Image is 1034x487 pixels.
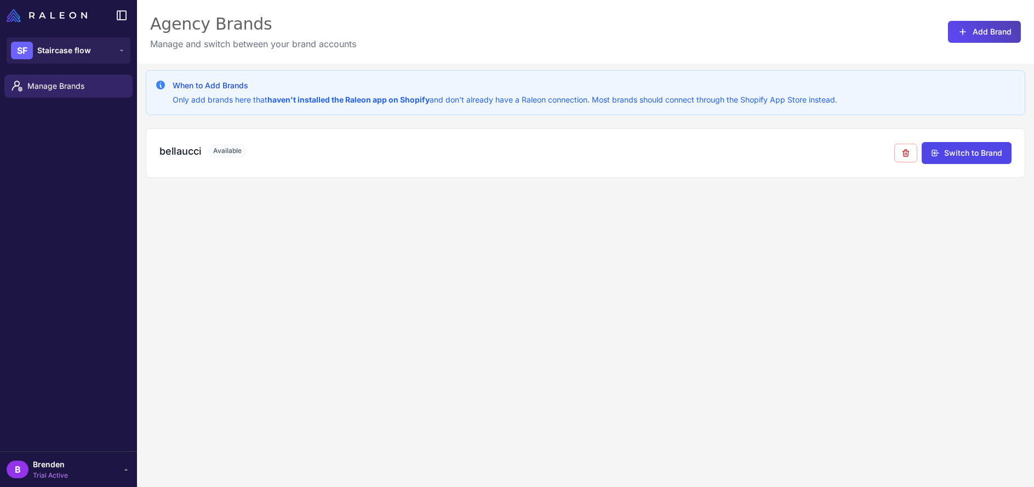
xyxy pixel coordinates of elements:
div: Agency Brands [150,13,356,35]
img: Raleon Logo [7,9,87,22]
span: Manage Brands [27,80,124,92]
h3: bellaucci [159,144,201,158]
div: SF [11,42,33,59]
span: Trial Active [33,471,68,480]
button: Remove from agency [894,144,917,162]
button: Switch to Brand [922,142,1012,164]
strong: haven't installed the Raleon app on Shopify [267,95,430,104]
p: Only add brands here that and don't already have a Raleon connection. Most brands should connect ... [173,94,837,106]
p: Manage and switch between your brand accounts [150,37,356,50]
span: Available [208,144,247,158]
div: B [7,461,28,478]
button: Add Brand [948,21,1021,43]
a: Manage Brands [4,75,133,98]
a: Raleon Logo [7,9,92,22]
span: Brenden [33,458,68,471]
button: SFStaircase flow [7,37,130,64]
span: Staircase flow [37,44,91,56]
h3: When to Add Brands [173,80,837,92]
